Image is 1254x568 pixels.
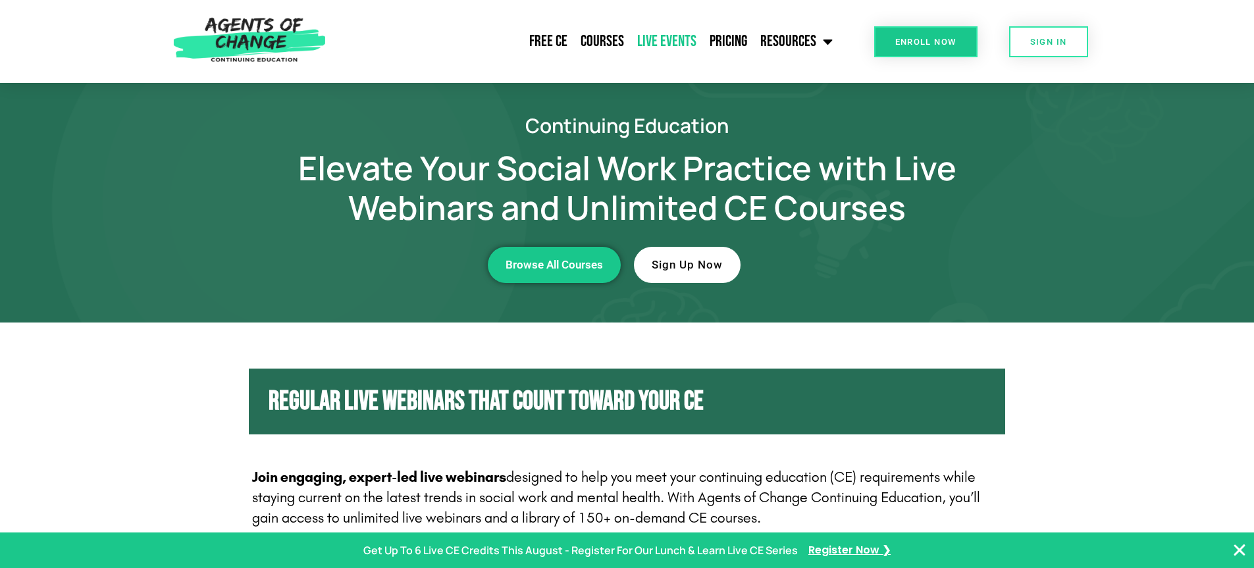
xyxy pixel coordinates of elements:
[652,259,723,271] span: Sign Up Now
[808,541,891,560] a: Register Now ❯
[269,388,985,415] h2: Regular Live Webinars That Count Toward Your CE
[631,25,703,58] a: Live Events
[703,25,754,58] a: Pricing
[363,541,798,560] p: Get Up To 6 Live CE Credits This August - Register For Our Lunch & Learn Live CE Series
[1030,38,1067,46] span: SIGN IN
[634,247,741,283] a: Sign Up Now
[252,116,1003,135] h2: Continuing Education
[252,469,506,486] strong: Join engaging, expert-led live webinars
[506,259,603,271] span: Browse All Courses
[574,25,631,58] a: Courses
[895,38,956,46] span: Enroll Now
[1232,542,1247,558] button: Close Banner
[1009,26,1088,57] a: SIGN IN
[523,25,574,58] a: Free CE
[252,148,1003,227] h1: Elevate Your Social Work Practice with Live Webinars and Unlimited CE Courses
[754,25,839,58] a: Resources
[332,25,839,58] nav: Menu
[874,26,978,57] a: Enroll Now
[252,467,989,528] p: designed to help you meet your continuing education (CE) requirements while staying current on th...
[488,247,621,283] a: Browse All Courses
